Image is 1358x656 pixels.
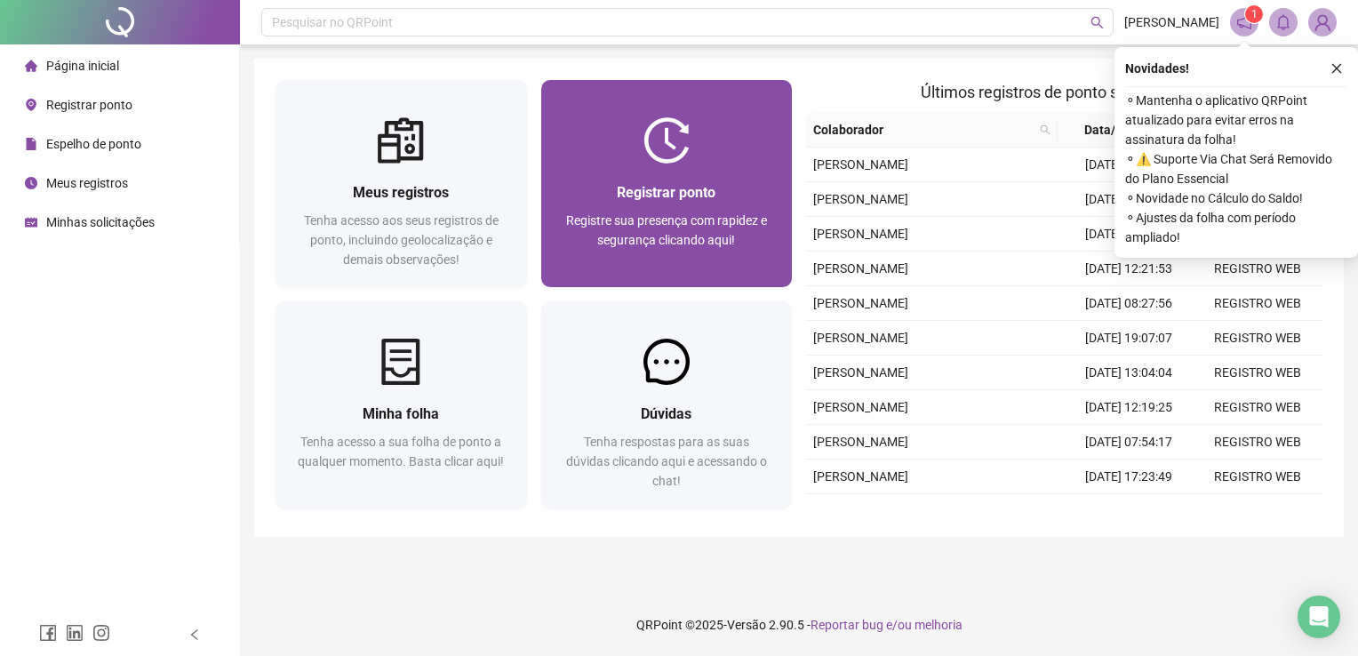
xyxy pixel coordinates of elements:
[276,80,527,287] a: Meus registrosTenha acesso aos seus registros de ponto, incluindo geolocalização e demais observa...
[617,184,715,201] span: Registrar ponto
[1194,356,1322,390] td: REGISTRO WEB
[1236,14,1252,30] span: notification
[46,59,119,73] span: Página inicial
[811,618,963,632] span: Reportar bug e/ou melhoria
[813,331,908,345] span: [PERSON_NAME]
[25,177,37,189] span: clock-circle
[1090,16,1104,29] span: search
[1040,124,1050,135] span: search
[727,618,766,632] span: Versão
[813,227,908,241] span: [PERSON_NAME]
[641,405,691,422] span: Dúvidas
[1194,321,1322,356] td: REGISTRO WEB
[1125,59,1189,78] span: Novidades !
[276,301,527,508] a: Minha folhaTenha acesso a sua folha de ponto a qualquer momento. Basta clicar aqui!
[813,435,908,449] span: [PERSON_NAME]
[46,137,141,151] span: Espelho de ponto
[25,216,37,228] span: schedule
[25,99,37,111] span: environment
[813,261,908,276] span: [PERSON_NAME]
[25,60,37,72] span: home
[92,624,110,642] span: instagram
[1065,286,1194,321] td: [DATE] 08:27:56
[921,83,1208,101] span: Últimos registros de ponto sincronizados
[566,435,767,488] span: Tenha respostas para as suas dúvidas clicando aqui e acessando o chat!
[1065,425,1194,460] td: [DATE] 07:54:17
[1194,460,1322,494] td: REGISTRO WEB
[1065,390,1194,425] td: [DATE] 12:19:25
[298,435,504,468] span: Tenha acesso a sua folha de ponto a qualquer momento. Basta clicar aqui!
[1194,286,1322,321] td: REGISTRO WEB
[813,192,908,206] span: [PERSON_NAME]
[1275,14,1291,30] span: bell
[1125,91,1347,149] span: ⚬ Mantenha o aplicativo QRPoint atualizado para evitar erros na assinatura da folha!
[1125,149,1347,188] span: ⚬ ⚠️ Suporte Via Chat Será Removido do Plano Essencial
[66,624,84,642] span: linkedin
[813,296,908,310] span: [PERSON_NAME]
[1125,208,1347,247] span: ⚬ Ajustes da folha com período ampliado!
[1065,182,1194,217] td: [DATE] 18:01:10
[1125,188,1347,208] span: ⚬ Novidade no Cálculo do Saldo!
[1065,356,1194,390] td: [DATE] 13:04:04
[1065,494,1194,529] td: [DATE] 13:18:16
[240,594,1358,656] footer: QRPoint © 2025 - 2.90.5 -
[1194,494,1322,529] td: REGISTRO WEB
[1309,9,1336,36] img: 84080
[566,213,767,247] span: Registre sua presença com rapidez e segurança clicando aqui!
[39,624,57,642] span: facebook
[813,157,908,172] span: [PERSON_NAME]
[1065,460,1194,494] td: [DATE] 17:23:49
[1058,113,1183,148] th: Data/Hora
[541,80,793,287] a: Registrar pontoRegistre sua presença com rapidez e segurança clicando aqui!
[813,120,1033,140] span: Colaborador
[46,98,132,112] span: Registrar ponto
[46,176,128,190] span: Meus registros
[813,365,908,380] span: [PERSON_NAME]
[1065,321,1194,356] td: [DATE] 19:07:07
[1065,217,1194,252] td: [DATE] 13:12:07
[46,215,155,229] span: Minhas solicitações
[1330,62,1343,75] span: close
[25,138,37,150] span: file
[304,213,499,267] span: Tenha acesso aos seus registros de ponto, incluindo geolocalização e demais observações!
[1251,8,1258,20] span: 1
[1298,596,1340,638] div: Open Intercom Messenger
[813,400,908,414] span: [PERSON_NAME]
[1065,120,1162,140] span: Data/Hora
[1194,425,1322,460] td: REGISTRO WEB
[1194,390,1322,425] td: REGISTRO WEB
[363,405,439,422] span: Minha folha
[188,628,201,641] span: left
[1245,5,1263,23] sup: 1
[353,184,449,201] span: Meus registros
[1194,252,1322,286] td: REGISTRO WEB
[1065,148,1194,182] td: [DATE] 08:18:00
[541,301,793,508] a: DúvidasTenha respostas para as suas dúvidas clicando aqui e acessando o chat!
[1036,116,1054,143] span: search
[813,469,908,484] span: [PERSON_NAME]
[1124,12,1219,32] span: [PERSON_NAME]
[1065,252,1194,286] td: [DATE] 12:21:53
